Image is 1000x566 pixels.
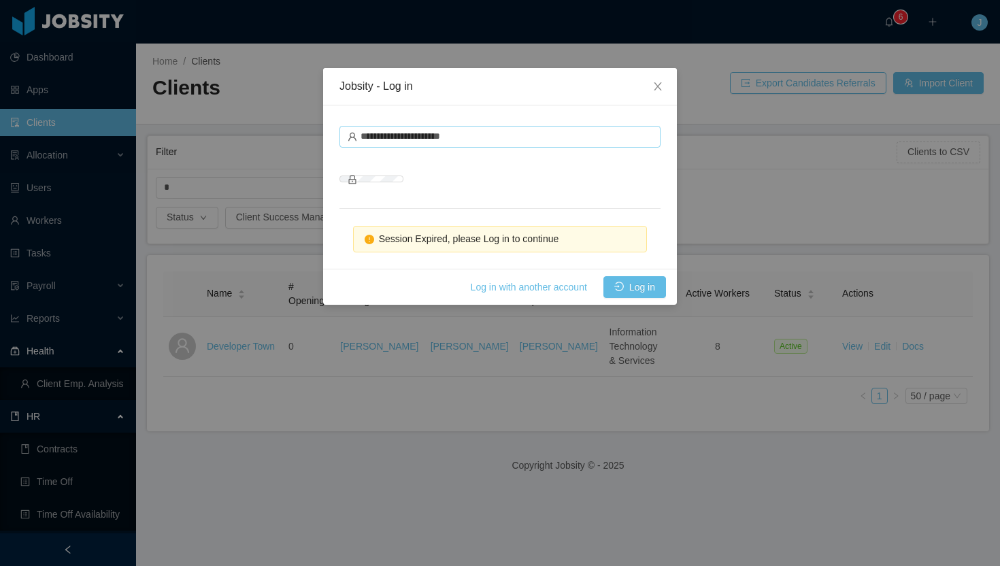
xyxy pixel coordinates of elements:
[348,132,357,141] i: icon: user
[365,235,374,244] i: icon: exclamation-circle
[652,81,663,92] i: icon: close
[379,233,559,244] span: Session Expired, please Log in to continue
[348,175,357,184] i: icon: lock
[339,79,661,94] div: Jobsity - Log in
[460,276,598,298] button: Log in with another account
[639,68,677,106] button: Close
[603,276,666,298] button: icon: loginLog in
